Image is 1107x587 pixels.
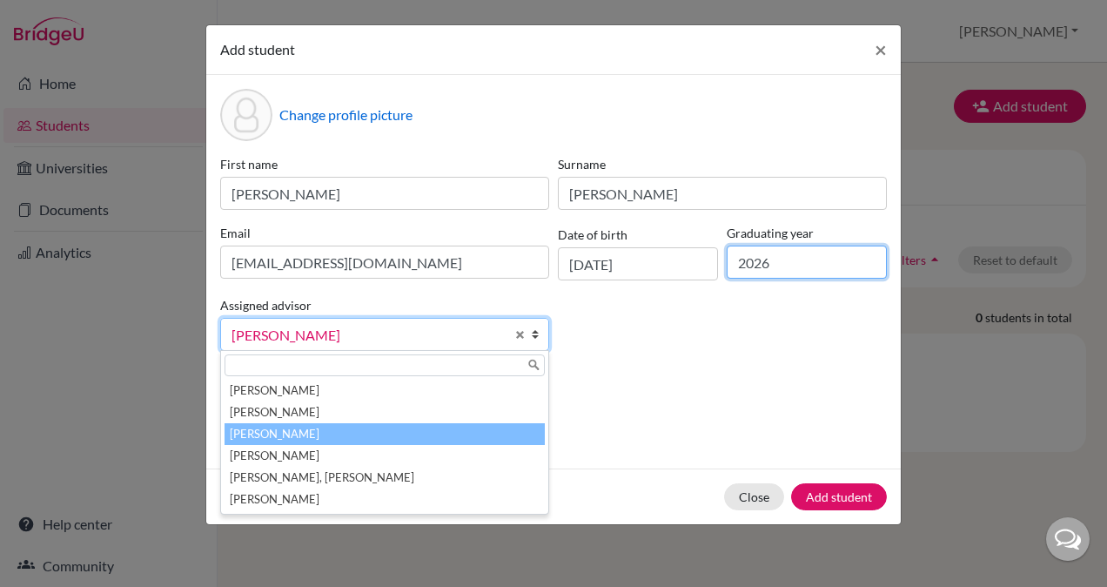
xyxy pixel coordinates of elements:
div: Profile picture [220,89,272,141]
label: Graduating year [727,224,887,242]
li: [PERSON_NAME] [225,445,545,467]
button: Add student [791,483,887,510]
li: [PERSON_NAME] [225,489,545,510]
input: dd/mm/yyyy [558,247,718,280]
span: [PERSON_NAME] [231,324,505,347]
button: Close [724,483,784,510]
label: First name [220,155,549,173]
li: [PERSON_NAME] [225,380,545,401]
label: Email [220,224,549,242]
li: [PERSON_NAME] [225,401,545,423]
span: Help [39,12,75,28]
span: Add student [220,41,295,57]
label: Date of birth [558,226,627,244]
label: Assigned advisor [220,296,312,314]
label: Surname [558,155,887,173]
li: [PERSON_NAME], [PERSON_NAME] [225,467,545,489]
p: Parents [220,379,887,400]
span: × [875,37,887,62]
button: Close [861,25,901,74]
li: [PERSON_NAME] [225,423,545,445]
